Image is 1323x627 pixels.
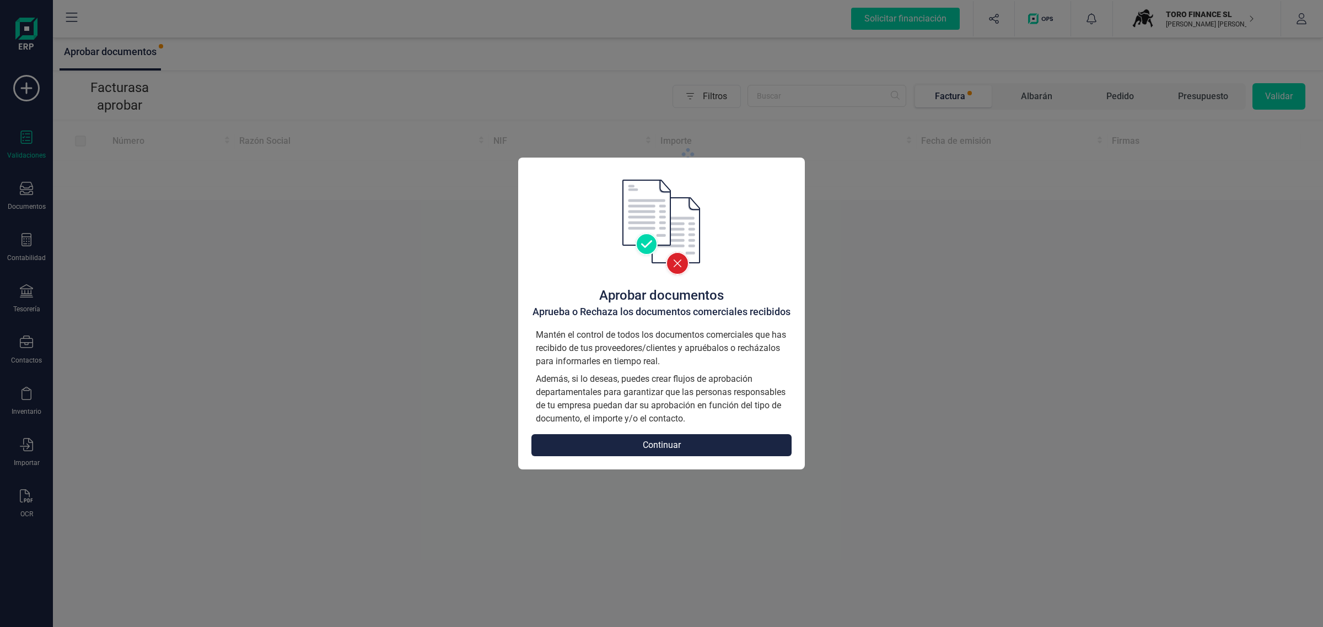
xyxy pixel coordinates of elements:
img: autorizacion logo [622,180,701,278]
h1: Aprobar documentos [599,287,724,304]
button: Continuar [531,434,792,456]
p: Además, si lo deseas, puedes crear flujos de aprobación departamentales para garantizar que las p... [536,372,787,425]
p: Mantén el control de todos los documentos comerciales que has recibido de tus proveedores/cliente... [536,328,787,368]
h2: Aprueba o Rechaza los documentos comerciales recibidos [533,304,790,320]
